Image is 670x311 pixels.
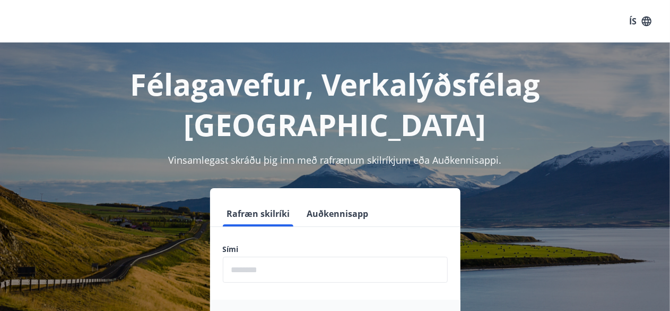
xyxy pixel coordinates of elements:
[169,154,502,166] span: Vinsamlegast skráðu þig inn með rafrænum skilríkjum eða Auðkennisappi.
[13,64,657,145] h1: Félagavefur, Verkalýðsfélag [GEOGRAPHIC_DATA]
[223,201,294,226] button: Rafræn skilríki
[223,244,448,255] label: Sími
[623,12,657,31] button: ÍS
[303,201,373,226] button: Auðkennisapp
